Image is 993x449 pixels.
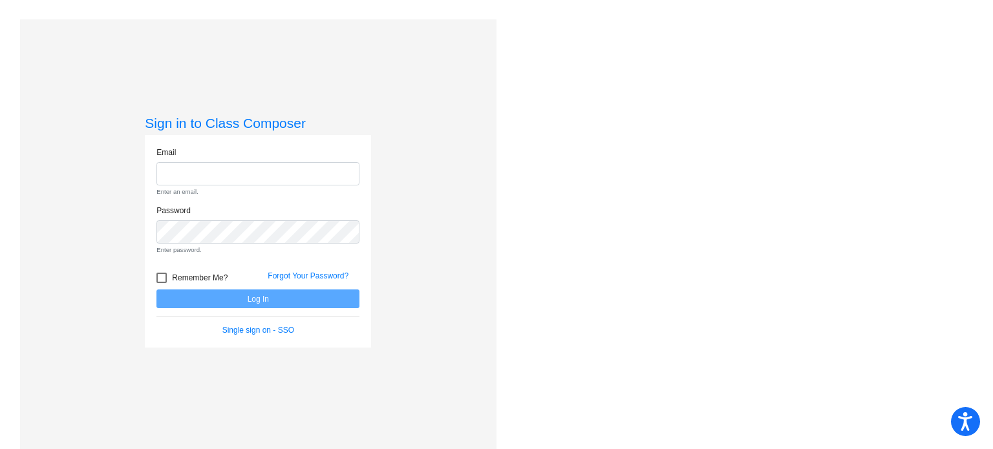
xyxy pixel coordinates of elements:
[156,205,191,216] label: Password
[172,270,228,286] span: Remember Me?
[156,289,359,308] button: Log In
[156,147,176,158] label: Email
[268,271,348,280] a: Forgot Your Password?
[145,115,371,131] h3: Sign in to Class Composer
[222,326,294,335] a: Single sign on - SSO
[156,245,359,255] small: Enter password.
[156,187,359,196] small: Enter an email.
